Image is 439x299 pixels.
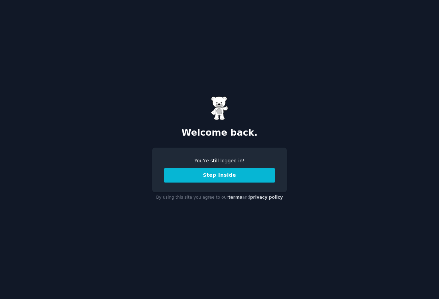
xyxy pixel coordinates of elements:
[164,157,275,164] div: You're still logged in!
[211,96,228,120] img: Gummy Bear
[250,195,283,200] a: privacy policy
[164,168,275,183] button: Step Inside
[152,127,287,138] h2: Welcome back.
[152,192,287,203] div: By using this site you agree to our and
[164,172,275,178] a: Step Inside
[228,195,242,200] a: terms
